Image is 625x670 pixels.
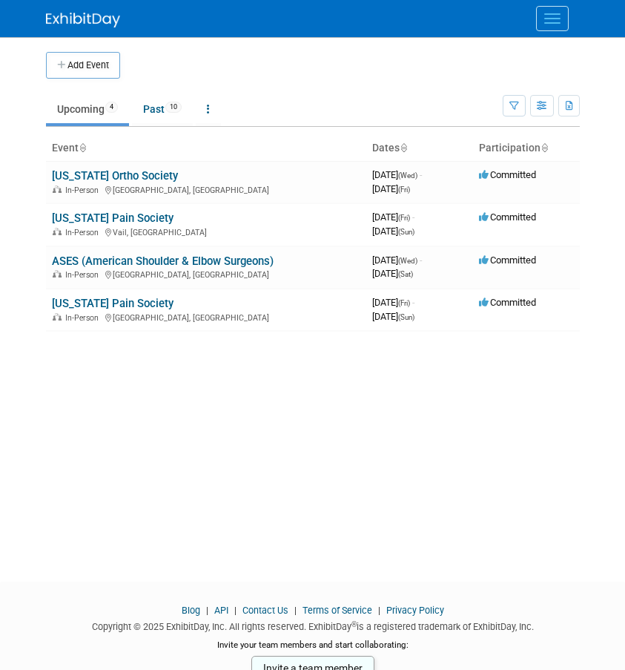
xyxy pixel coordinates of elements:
[53,185,62,193] img: In-Person Event
[52,268,360,280] div: [GEOGRAPHIC_DATA], [GEOGRAPHIC_DATA]
[52,311,360,323] div: [GEOGRAPHIC_DATA], [GEOGRAPHIC_DATA]
[52,169,178,183] a: [US_STATE] Ortho Society
[165,102,182,113] span: 10
[52,211,173,225] a: [US_STATE] Pain Society
[46,617,580,634] div: Copyright © 2025 ExhibitDay, Inc. All rights reserved. ExhibitDay is a registered trademark of Ex...
[372,297,414,308] span: [DATE]
[479,169,536,180] span: Committed
[398,228,414,236] span: (Sun)
[53,313,62,321] img: In-Person Event
[52,183,360,195] div: [GEOGRAPHIC_DATA], [GEOGRAPHIC_DATA]
[302,605,372,616] a: Terms of Service
[351,620,357,628] sup: ®
[372,254,422,266] span: [DATE]
[79,142,86,154] a: Sort by Event Name
[65,185,103,195] span: In-Person
[412,297,414,308] span: -
[398,313,414,321] span: (Sun)
[400,142,407,154] a: Sort by Start Date
[372,211,414,223] span: [DATE]
[46,52,120,79] button: Add Event
[398,214,410,222] span: (Fri)
[398,299,410,307] span: (Fri)
[536,6,569,31] button: Menu
[46,136,366,161] th: Event
[386,605,444,616] a: Privacy Policy
[46,639,580,661] div: Invite your team members and start collaborating:
[540,142,548,154] a: Sort by Participation Type
[372,169,422,180] span: [DATE]
[372,226,414,237] span: [DATE]
[398,185,410,194] span: (Fri)
[132,95,193,123] a: Past10
[52,254,274,268] a: ASES (American Shoulder & Elbow Surgeons)
[372,311,414,322] span: [DATE]
[479,211,536,223] span: Committed
[65,270,103,280] span: In-Person
[182,605,200,616] a: Blog
[479,297,536,308] span: Committed
[52,226,360,237] div: Vail, [GEOGRAPHIC_DATA]
[242,605,288,616] a: Contact Us
[105,102,118,113] span: 4
[398,171,417,180] span: (Wed)
[374,605,384,616] span: |
[53,228,62,235] img: In-Person Event
[420,169,422,180] span: -
[372,268,413,279] span: [DATE]
[366,136,473,161] th: Dates
[46,95,129,123] a: Upcoming4
[46,13,120,27] img: ExhibitDay
[65,313,103,323] span: In-Person
[52,297,173,310] a: [US_STATE] Pain Society
[412,211,414,223] span: -
[291,605,300,616] span: |
[231,605,240,616] span: |
[420,254,422,266] span: -
[65,228,103,237] span: In-Person
[53,270,62,277] img: In-Person Event
[473,136,580,161] th: Participation
[398,270,413,278] span: (Sat)
[214,605,228,616] a: API
[479,254,536,266] span: Committed
[202,605,212,616] span: |
[398,257,417,265] span: (Wed)
[372,183,410,194] span: [DATE]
